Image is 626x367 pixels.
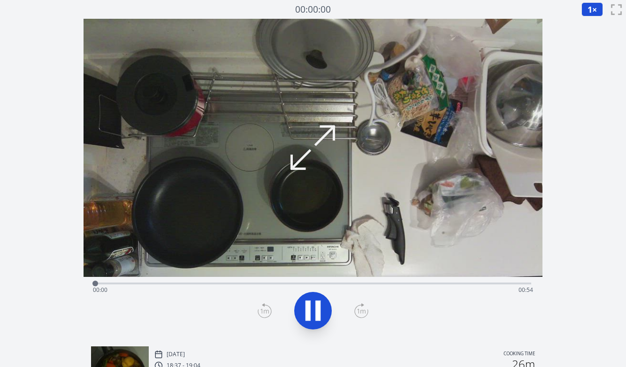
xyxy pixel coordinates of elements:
span: 1 [588,4,592,15]
a: 00:00:00 [295,3,331,16]
p: [DATE] [167,351,185,358]
span: 00:54 [519,286,533,294]
p: Cooking time [504,350,535,359]
button: 1× [581,2,603,16]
